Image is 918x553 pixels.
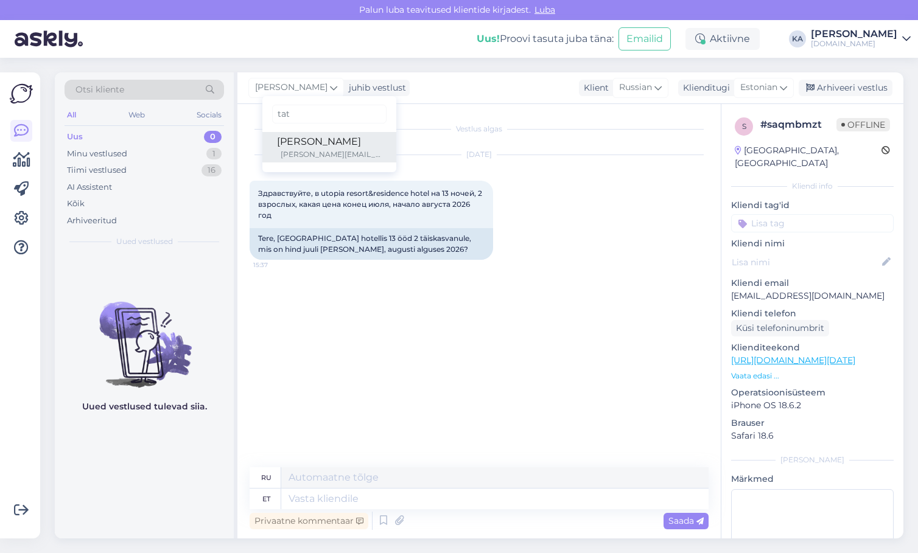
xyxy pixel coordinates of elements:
[731,417,894,430] p: Brauser
[258,189,484,220] span: Здравствуйте, в utopia resort&residence hotel на 13 ночей, 2 взрослых, какая цена конец июля, нач...
[731,370,894,381] p: Vaata edasi ...
[685,28,760,50] div: Aktiivne
[678,82,730,94] div: Klienditugi
[731,430,894,442] p: Safari 18.6
[731,473,894,485] p: Märkmed
[811,39,897,49] div: [DOMAIN_NAME]
[67,131,83,143] div: Uus
[67,181,112,193] div: AI Assistent
[116,236,173,247] span: Uued vestlused
[55,280,234,389] img: No chats
[789,30,806,47] div: KA
[194,107,224,123] div: Socials
[740,81,777,94] span: Estonian
[272,105,387,123] input: Kirjuta, millist tag'i otsid
[262,489,270,509] div: et
[731,355,855,366] a: [URL][DOMAIN_NAME][DATE]
[65,107,79,123] div: All
[742,122,746,131] span: s
[731,181,894,192] div: Kliendi info
[579,82,609,94] div: Klient
[250,228,493,260] div: Tere, [GEOGRAPHIC_DATA] hotellis 13 ööd 2 täiskasvanule, mis on hind juuli [PERSON_NAME], augusti...
[344,82,406,94] div: juhib vestlust
[731,199,894,212] p: Kliendi tag'id
[731,399,894,412] p: iPhone OS 18.6.2
[255,81,328,94] span: [PERSON_NAME]
[731,290,894,302] p: [EMAIL_ADDRESS][DOMAIN_NAME]
[204,131,222,143] div: 0
[250,123,709,134] div: Vestlus algas
[731,307,894,320] p: Kliendi telefon
[281,149,382,160] div: [PERSON_NAME][EMAIL_ADDRESS][DOMAIN_NAME]
[67,164,127,176] div: Tiimi vestlused
[126,107,147,123] div: Web
[668,515,704,526] span: Saada
[836,118,890,131] span: Offline
[811,29,911,49] a: [PERSON_NAME][DOMAIN_NAME]
[67,215,117,227] div: Arhiveeritud
[731,320,829,336] div: Küsi telefoninumbrit
[732,256,880,269] input: Lisa nimi
[619,81,652,94] span: Russian
[201,164,222,176] div: 16
[253,260,299,270] span: 15:37
[206,148,222,160] div: 1
[731,341,894,354] p: Klienditeekond
[811,29,897,39] div: [PERSON_NAME]
[731,237,894,250] p: Kliendi nimi
[477,32,614,46] div: Proovi tasuta juba täna:
[531,4,559,15] span: Luba
[75,83,124,96] span: Otsi kliente
[731,214,894,232] input: Lisa tag
[82,400,207,413] p: Uued vestlused tulevad siia.
[731,386,894,399] p: Operatsioonisüsteem
[731,454,894,465] div: [PERSON_NAME]
[67,198,85,210] div: Kõik
[760,117,836,132] div: # saqmbmzt
[10,82,33,105] img: Askly Logo
[618,27,671,50] button: Emailid
[799,80,892,96] div: Arhiveeri vestlus
[250,149,709,160] div: [DATE]
[477,33,500,44] b: Uus!
[277,134,382,149] div: [PERSON_NAME]
[250,513,368,529] div: Privaatne kommentaar
[261,467,272,488] div: ru
[735,144,881,170] div: [GEOGRAPHIC_DATA], [GEOGRAPHIC_DATA]
[262,132,396,162] a: [PERSON_NAME][PERSON_NAME][EMAIL_ADDRESS][DOMAIN_NAME]
[731,277,894,290] p: Kliendi email
[67,148,127,160] div: Minu vestlused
